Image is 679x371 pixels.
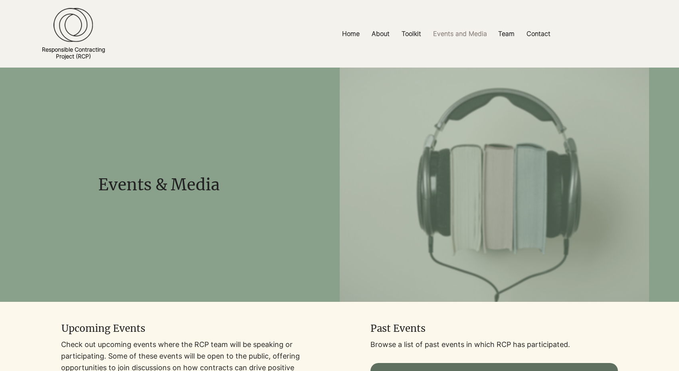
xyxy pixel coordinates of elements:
[494,25,519,43] p: Team
[370,339,618,351] p: Browse a list of past events in which RCP has participated.
[370,322,584,335] h2: Past Events
[492,25,521,43] a: Team
[336,25,366,43] a: Home
[398,25,425,43] p: Toolkit
[366,25,396,43] a: About
[42,46,105,60] a: Responsible ContractingProject (RCP)
[98,175,220,195] span: Events & Media
[338,25,364,43] p: Home
[340,68,649,302] img: pexels-stasknop-5939401.jpg
[368,25,394,43] p: About
[396,25,427,43] a: Toolkit
[61,322,309,335] h2: Upcoming Events
[243,25,649,43] nav: Site
[523,25,554,43] p: Contact
[427,25,492,43] a: Events and Media
[521,25,556,43] a: Contact
[429,25,491,43] p: Events and Media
